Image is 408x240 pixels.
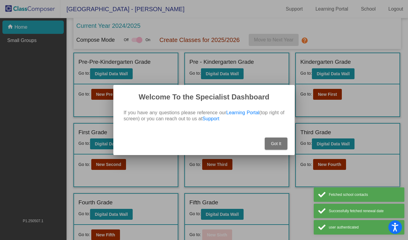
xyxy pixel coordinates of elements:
span: Got It [271,141,281,146]
div: Successfully fetched renewal date [329,208,400,214]
div: user authenticated [329,225,400,230]
a: Learning Portal [226,110,260,115]
div: Fetched school contacts [329,192,400,197]
a: Support [202,116,219,121]
p: If you have any questions please reference our (top right of screen) or you can reach out to us at [124,110,284,122]
button: Got It [265,138,287,150]
h2: Welcome To the Specialist Dashboard [121,92,287,102]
